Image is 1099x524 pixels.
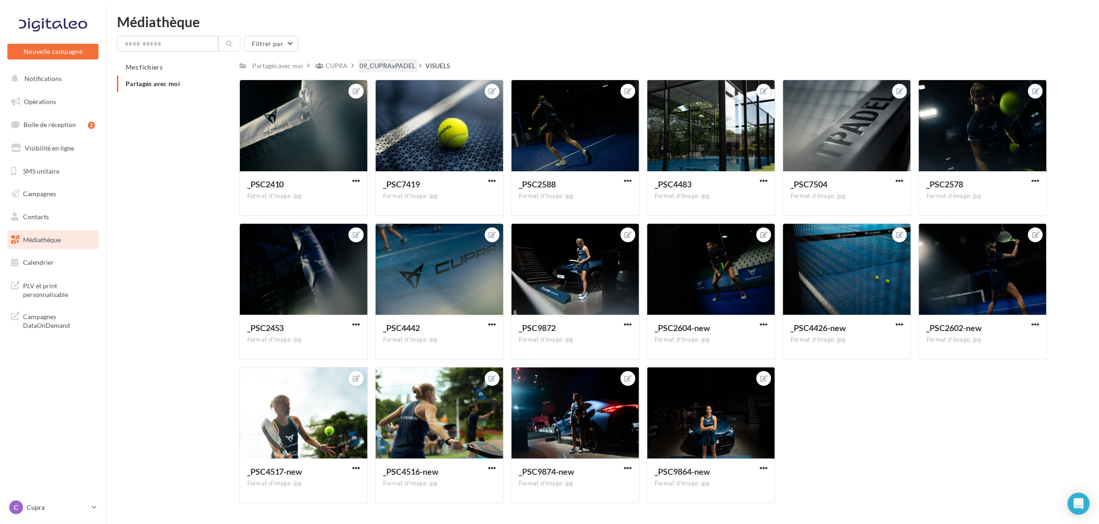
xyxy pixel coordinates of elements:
span: _PSC9874-new [519,466,574,477]
div: Format d'image: jpg [247,336,360,344]
div: Format d'image: jpg [383,336,496,344]
a: Campagnes [6,184,100,204]
a: Campagnes DataOnDemand [6,307,100,334]
div: Format d'image: jpg [655,479,768,488]
div: Format d'image: jpg [791,336,903,344]
span: _PSC4442 [383,323,420,333]
div: Format d'image: jpg [519,336,632,344]
button: Filtrer par [244,36,298,52]
a: Visibilité en ligne [6,139,100,158]
a: Boîte de réception2 [6,115,100,134]
span: _PSC2602-new [926,323,982,333]
span: PLV et print personnalisable [23,279,95,299]
span: SMS unitaire [23,167,59,175]
a: Opérations [6,92,100,111]
div: Format d'image: jpg [791,192,903,200]
div: Format d'image: jpg [519,192,632,200]
span: _PSC2604-new [655,323,710,333]
span: Campagnes [23,190,56,198]
span: _PSC2578 [926,179,963,189]
span: _PSC4426-new [791,323,846,333]
span: Mes fichiers [126,63,163,71]
span: _PSC7504 [791,179,827,189]
span: _PSC2588 [519,179,556,189]
p: Cupra [27,503,88,512]
span: _PSC4517-new [247,466,302,477]
div: Open Intercom Messenger [1068,493,1090,515]
div: VISUELS [426,61,450,70]
div: Format d'image: jpg [383,192,496,200]
span: Notifications [24,75,62,82]
div: 09_CUPRAxPADEL [360,61,416,70]
div: Format d'image: jpg [655,192,768,200]
span: Opérations [24,98,56,105]
div: Médiathèque [117,15,1088,29]
a: Contacts [6,207,100,227]
span: _PSC2453 [247,323,284,333]
div: 2 [88,122,95,129]
button: Nouvelle campagne [7,44,99,59]
div: Partagés avec moi [252,61,304,70]
span: Médiathèque [23,236,61,244]
div: Format d'image: jpg [926,336,1039,344]
span: Contacts [23,213,49,221]
div: Format d'image: jpg [519,479,632,488]
a: C Cupra [7,499,99,516]
a: SMS unitaire [6,162,100,181]
a: Médiathèque [6,230,100,250]
span: _PSC2410 [247,179,284,189]
div: CUPRA [326,61,348,70]
span: C [14,503,18,512]
span: _PSC4483 [655,179,692,189]
div: Format d'image: jpg [926,192,1039,200]
div: Format d'image: jpg [655,336,768,344]
span: Campagnes DataOnDemand [23,310,95,330]
div: Format d'image: jpg [383,479,496,488]
span: _PSC9864-new [655,466,710,477]
div: Format d'image: jpg [247,192,360,200]
span: _PSC4516-new [383,466,438,477]
button: Notifications [6,69,97,88]
span: Partagés avec moi [126,80,180,87]
span: Visibilité en ligne [25,144,74,152]
span: _PSC7419 [383,179,420,189]
span: Calendrier [23,258,54,266]
div: Format d'image: jpg [247,479,360,488]
span: _PSC9872 [519,323,556,333]
a: Calendrier [6,253,100,272]
a: PLV et print personnalisable [6,276,100,303]
span: Boîte de réception [23,121,76,128]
